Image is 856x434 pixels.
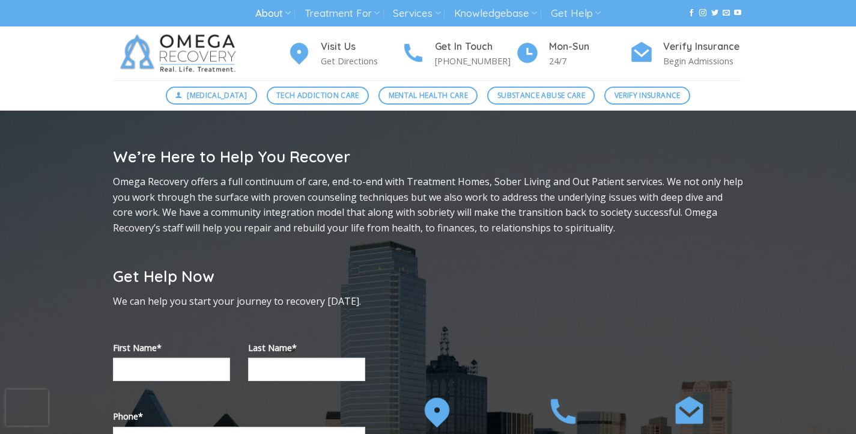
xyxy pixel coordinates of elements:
span: Mental Health Care [389,90,468,101]
a: Send us an email [723,9,730,17]
h4: Get In Touch [435,39,515,55]
a: Verify Insurance [604,87,690,105]
p: 24/7 [549,54,630,68]
p: Begin Admissions [663,54,744,68]
h2: We’re Here to Help You Recover [113,147,744,167]
a: Verify Insurance Begin Admissions [630,39,744,69]
h4: Visit Us [321,39,401,55]
a: [MEDICAL_DATA] [166,87,257,105]
label: Phone* [113,409,365,423]
span: Substance Abuse Care [497,90,585,101]
img: Omega Recovery [113,26,248,81]
label: First Name* [113,341,230,355]
a: About [255,2,291,25]
a: Services [393,2,440,25]
p: Get Directions [321,54,401,68]
p: [PHONE_NUMBER] [435,54,515,68]
span: Verify Insurance [615,90,681,101]
h4: Verify Insurance [663,39,744,55]
a: Tech Addiction Care [267,87,369,105]
p: Omega Recovery offers a full continuum of care, end-to-end with Treatment Homes, Sober Living and... [113,174,744,236]
span: Tech Addiction Care [276,90,359,101]
label: Last Name* [248,341,365,355]
a: Get In Touch [PHONE_NUMBER] [401,39,515,69]
a: Treatment For [305,2,380,25]
p: We can help you start your journey to recovery [DATE]. [113,294,365,310]
a: Substance Abuse Care [487,87,595,105]
a: Knowledgebase [454,2,537,25]
a: Follow on Twitter [711,9,718,17]
h2: Get Help Now [113,266,365,286]
a: Get Help [551,2,601,25]
a: Follow on Instagram [699,9,706,17]
a: Visit Us Get Directions [287,39,401,69]
a: Follow on Facebook [688,9,695,17]
span: [MEDICAL_DATA] [187,90,247,101]
h4: Mon-Sun [549,39,630,55]
a: Follow on YouTube [734,9,741,17]
a: Mental Health Care [378,87,478,105]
